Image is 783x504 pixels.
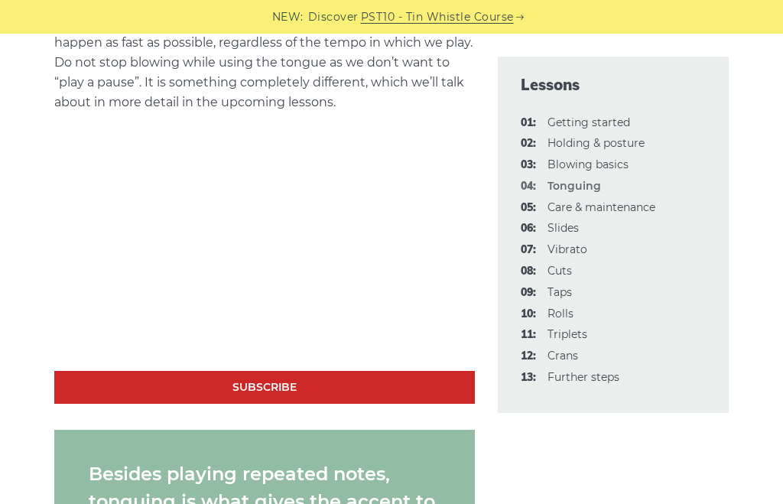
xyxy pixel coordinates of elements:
[547,115,630,129] a: 01:Getting started
[521,284,536,302] span: 09:
[521,135,536,153] span: 02:
[54,371,475,404] a: Subscribe
[547,370,619,384] a: 13:Further steps
[547,158,629,171] a: 03:Blowing basics
[547,200,655,214] a: 05:Care & maintenance
[521,219,536,238] span: 06:
[521,369,536,387] span: 13:
[547,285,572,299] a: 09:Taps
[547,349,578,363] a: 12:Crans
[521,241,536,259] span: 07:
[521,156,536,174] span: 03:
[361,8,514,26] a: PST10 - Tin Whistle Course
[547,136,645,150] a: 02:Holding & posture
[547,264,572,278] a: 08:Cuts
[521,74,705,96] span: Lessons
[521,114,536,132] span: 01:
[521,199,536,217] span: 05:
[521,177,536,196] span: 04:
[521,305,536,324] span: 10:
[547,307,573,320] a: 10:Rolls
[547,242,587,256] a: 07:Vibrato
[521,326,536,344] span: 11:
[54,135,475,372] iframe: Tonguing - Irish Tin Whistle (Penny Whistle) Tutorial
[547,221,579,235] a: 06:Slides
[547,327,587,341] a: 11:Triplets
[547,179,601,193] strong: Tonguing
[521,262,536,281] span: 08:
[272,8,304,26] span: NEW:
[308,8,359,26] span: Discover
[521,347,536,366] span: 12:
